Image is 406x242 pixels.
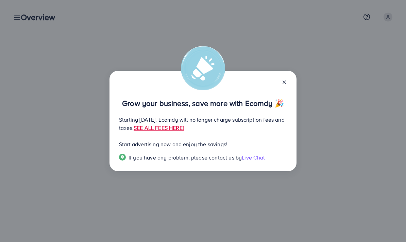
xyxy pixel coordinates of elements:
span: If you have any problem, please contact us by [129,154,242,161]
img: alert [181,46,225,90]
span: Live Chat [242,154,265,161]
img: Popup guide [119,154,126,161]
p: Start advertising now and enjoy the savings! [119,140,287,148]
p: Starting [DATE], Ecomdy will no longer charge subscription fees and taxes. [119,116,287,132]
p: Grow your business, save more with Ecomdy 🎉 [119,99,287,107]
a: SEE ALL FEES HERE! [134,124,184,132]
